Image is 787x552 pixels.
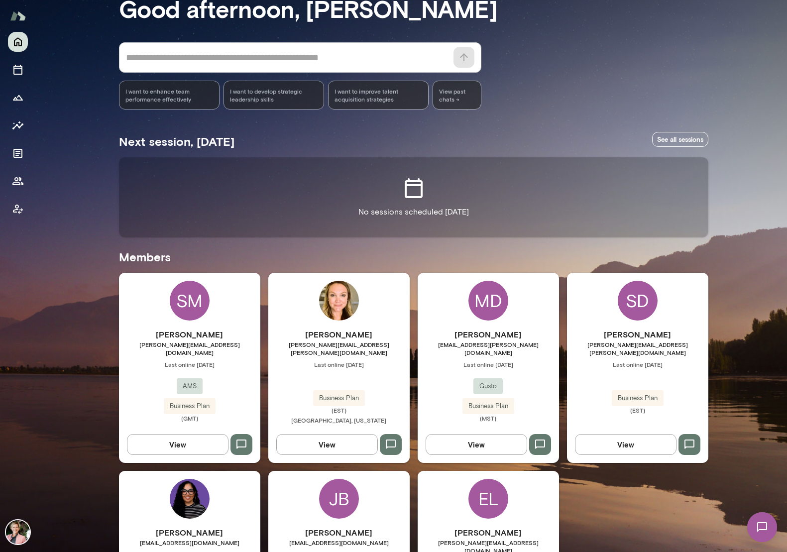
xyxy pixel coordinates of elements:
[335,87,422,103] span: I want to improve talent acquisition strategies
[433,81,481,110] span: View past chats ->
[224,81,324,110] div: I want to develop strategic leadership skills
[268,527,410,539] h6: [PERSON_NAME]
[8,88,28,108] button: Growth Plan
[418,527,559,539] h6: [PERSON_NAME]
[426,434,527,455] button: View
[418,329,559,340] h6: [PERSON_NAME]
[119,527,260,539] h6: [PERSON_NAME]
[462,401,514,411] span: Business Plan
[119,340,260,356] span: [PERSON_NAME][EMAIL_ADDRESS][DOMAIN_NAME]
[618,281,658,321] div: SD
[358,206,469,218] p: No sessions scheduled [DATE]
[612,393,664,403] span: Business Plan
[418,360,559,368] span: Last online [DATE]
[6,520,30,544] img: Kelly K. Oliver
[567,329,708,340] h6: [PERSON_NAME]
[119,414,260,422] span: (GMT)
[567,340,708,356] span: [PERSON_NAME][EMAIL_ADDRESS][PERSON_NAME][DOMAIN_NAME]
[567,406,708,414] span: (EST)
[119,329,260,340] h6: [PERSON_NAME]
[313,393,365,403] span: Business Plan
[418,414,559,422] span: (MST)
[468,281,508,321] div: MD
[468,479,508,519] div: EL
[319,479,359,519] div: JB
[8,115,28,135] button: Insights
[268,329,410,340] h6: [PERSON_NAME]
[575,434,676,455] button: View
[127,434,228,455] button: View
[268,360,410,368] span: Last online [DATE]
[8,199,28,219] button: Client app
[8,143,28,163] button: Documents
[125,87,213,103] span: I want to enhance team performance effectively
[119,249,708,265] h5: Members
[119,133,234,149] h5: Next session, [DATE]
[268,340,410,356] span: [PERSON_NAME][EMAIL_ADDRESS][PERSON_NAME][DOMAIN_NAME]
[276,434,378,455] button: View
[177,381,203,391] span: AMS
[170,479,210,519] img: Cassidy Edwards
[319,281,359,321] img: Amanda Olson
[8,171,28,191] button: Members
[418,340,559,356] span: [EMAIL_ADDRESS][PERSON_NAME][DOMAIN_NAME]
[567,360,708,368] span: Last online [DATE]
[230,87,318,103] span: I want to develop strategic leadership skills
[652,132,708,147] a: See all sessions
[473,381,503,391] span: Gusto
[8,32,28,52] button: Home
[119,539,260,547] span: [EMAIL_ADDRESS][DOMAIN_NAME]
[119,81,220,110] div: I want to enhance team performance effectively
[164,401,216,411] span: Business Plan
[291,417,386,424] span: [GEOGRAPHIC_DATA], [US_STATE]
[119,360,260,368] span: Last online [DATE]
[10,6,26,25] img: Mento
[328,81,429,110] div: I want to improve talent acquisition strategies
[8,60,28,80] button: Sessions
[268,539,410,547] span: [EMAIL_ADDRESS][DOMAIN_NAME]
[268,406,410,414] span: (EST)
[170,281,210,321] div: SM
